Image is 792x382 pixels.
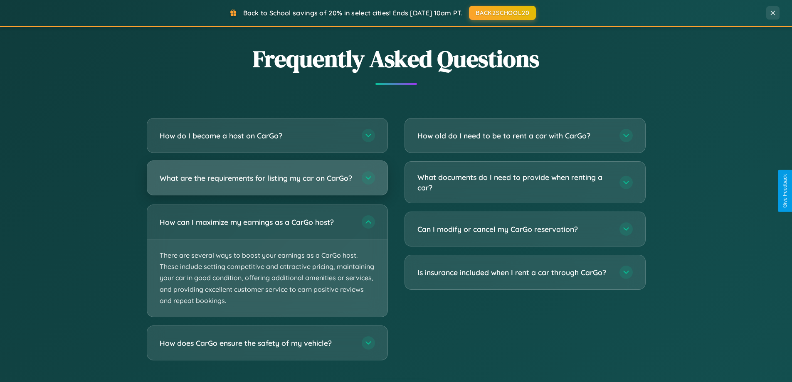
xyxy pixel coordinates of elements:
[417,267,611,278] h3: Is insurance included when I rent a car through CarGo?
[782,174,788,208] div: Give Feedback
[417,224,611,234] h3: Can I modify or cancel my CarGo reservation?
[469,6,536,20] button: BACK2SCHOOL20
[160,173,353,183] h3: What are the requirements for listing my car on CarGo?
[160,131,353,141] h3: How do I become a host on CarGo?
[147,43,646,75] h2: Frequently Asked Questions
[160,338,353,348] h3: How does CarGo ensure the safety of my vehicle?
[417,172,611,192] h3: What documents do I need to provide when renting a car?
[160,217,353,227] h3: How can I maximize my earnings as a CarGo host?
[243,9,463,17] span: Back to School savings of 20% in select cities! Ends [DATE] 10am PT.
[417,131,611,141] h3: How old do I need to be to rent a car with CarGo?
[147,239,387,317] p: There are several ways to boost your earnings as a CarGo host. These include setting competitive ...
